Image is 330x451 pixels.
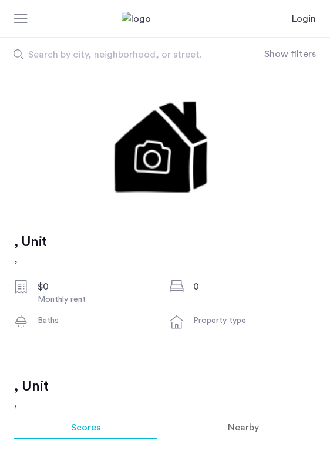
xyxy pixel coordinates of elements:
div: Monthly rent [38,294,160,305]
h3: , [14,397,316,411]
a: Login [292,12,316,26]
h2: , [14,253,46,267]
a: , Unit, [14,231,46,267]
a: Cazamio Logo [122,12,208,26]
button: Show or hide filters [264,47,316,61]
div: Property type [193,315,316,327]
h1: , Unit [14,231,46,253]
span: Nearby [228,423,259,432]
div: Baths [38,315,160,327]
div: 0 [193,280,316,294]
div: $0 [38,280,160,294]
img: logo [122,12,208,26]
span: Search by city, neighborhood, or street. [28,48,240,62]
span: Scores [71,423,100,432]
h2: , Unit [14,376,316,397]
